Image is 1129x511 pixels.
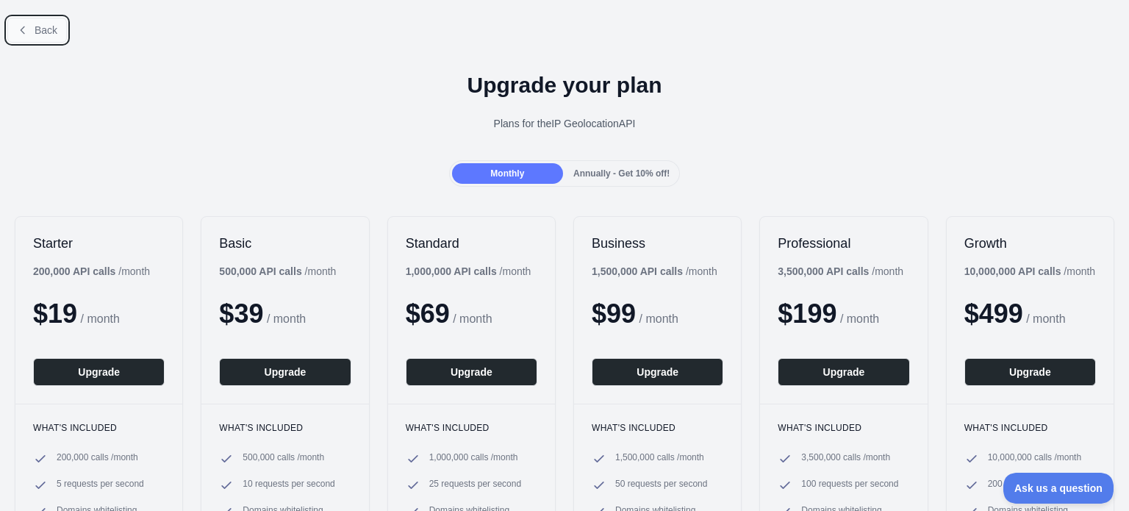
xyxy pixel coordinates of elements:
[964,265,1061,277] b: 10,000,000 API calls
[778,265,869,277] b: 3,500,000 API calls
[406,235,537,252] h2: Standard
[592,235,723,252] h2: Business
[778,235,909,252] h2: Professional
[406,264,531,279] div: / month
[592,265,683,277] b: 1,500,000 API calls
[778,299,836,329] span: $ 199
[592,264,717,279] div: / month
[964,235,1096,252] h2: Growth
[406,299,450,329] span: $ 69
[778,264,903,279] div: / month
[592,299,636,329] span: $ 99
[406,265,497,277] b: 1,000,000 API calls
[964,264,1096,279] div: / month
[1003,473,1114,504] iframe: Toggle Customer Support
[964,299,1023,329] span: $ 499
